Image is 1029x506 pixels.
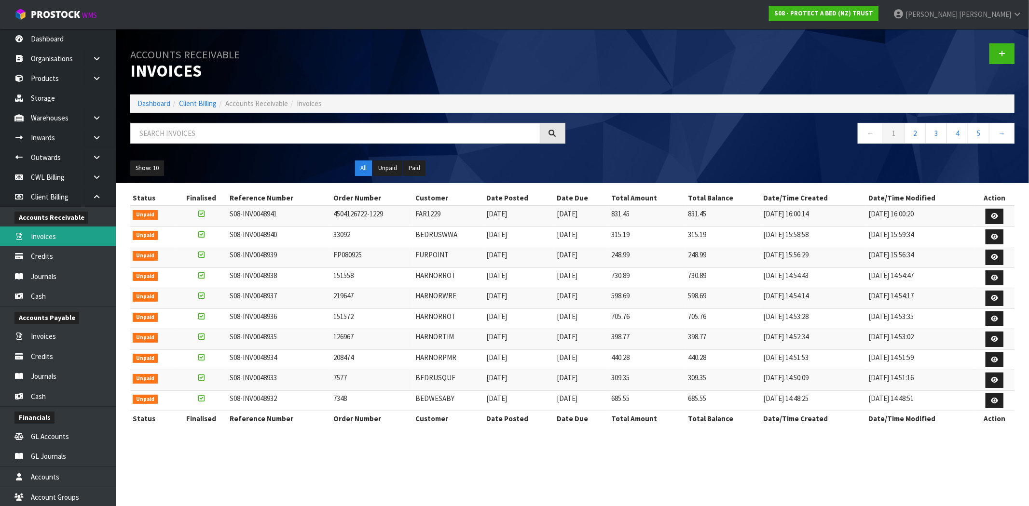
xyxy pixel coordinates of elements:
td: 315.19 [686,226,761,247]
td: S08-INV0048933 [227,370,330,391]
span: Invoices [297,99,322,108]
td: 730.89 [686,267,761,288]
td: [DATE] 14:54:43 [761,267,866,288]
td: FP080925 [331,247,413,268]
td: [DATE] 14:53:02 [866,329,974,350]
td: [DATE] 14:51:16 [866,370,974,391]
td: HARNORPMR [413,349,483,370]
td: 685.55 [609,390,685,411]
a: S08 - PROTECT A BED (NZ) TRUST [769,6,878,21]
td: 33092 [331,226,413,247]
td: HARNORROT [413,267,483,288]
th: Date Due [554,411,609,426]
td: 315.19 [609,226,685,247]
td: [DATE] 14:54:14 [761,288,866,309]
td: FAR1229 [413,206,483,226]
td: 730.89 [609,267,685,288]
td: 126967 [331,329,413,350]
span: Unpaid [133,231,158,240]
th: Customer [413,190,483,206]
th: Date Due [554,190,609,206]
td: S08-INV0048941 [227,206,330,226]
th: Reference Number [227,411,330,426]
td: [DATE] [484,267,554,288]
td: [DATE] 15:56:34 [866,247,974,268]
td: HARNORWRE [413,288,483,309]
span: Accounts Receivable [225,99,288,108]
th: Action [974,411,1015,426]
td: BEDRUSWWA [413,226,483,247]
td: BEDRUSQUE [413,370,483,391]
td: [DATE] [554,206,609,226]
td: HARNORROT [413,308,483,329]
td: S08-INV0048936 [227,308,330,329]
th: Date/Time Created [761,411,866,426]
td: [DATE] 14:52:34 [761,329,866,350]
th: Date/Time Created [761,190,866,206]
h1: Invoices [130,43,565,80]
td: [DATE] 14:48:25 [761,390,866,411]
td: S08-INV0048938 [227,267,330,288]
td: [DATE] [554,288,609,309]
th: Action [974,190,1015,206]
td: [DATE] [484,247,554,268]
th: Status [130,411,175,426]
span: Unpaid [133,272,158,281]
button: Unpaid [373,160,402,176]
a: Dashboard [137,99,170,108]
td: [DATE] [554,390,609,411]
td: 309.35 [609,370,685,391]
td: [DATE] [554,370,609,391]
strong: S08 - PROTECT A BED (NZ) TRUST [774,9,873,17]
td: 685.55 [686,390,761,411]
td: S08-INV0048937 [227,288,330,309]
td: [DATE] 14:48:51 [866,390,974,411]
button: All [355,160,372,176]
th: Reference Number [227,190,330,206]
small: WMS [82,11,97,20]
span: Unpaid [133,292,158,302]
td: [DATE] 15:58:58 [761,226,866,247]
td: 7577 [331,370,413,391]
td: BEDWESABY [413,390,483,411]
td: [DATE] [554,349,609,370]
span: Unpaid [133,374,158,384]
nav: Page navigation [580,123,1015,146]
td: [DATE] [484,329,554,350]
td: [DATE] [554,329,609,350]
td: S08-INV0048932 [227,390,330,411]
td: 831.45 [609,206,685,226]
th: Order Number [331,190,413,206]
th: Total Amount [609,190,685,206]
td: [DATE] [484,370,554,391]
span: Unpaid [133,333,158,343]
td: [DATE] 14:50:09 [761,370,866,391]
td: [DATE] 14:54:17 [866,288,974,309]
td: [DATE] 15:59:34 [866,226,974,247]
span: Unpaid [133,395,158,404]
td: FURPOINT [413,247,483,268]
td: [DATE] [554,226,609,247]
td: [DATE] 14:51:59 [866,349,974,370]
td: [DATE] 15:56:29 [761,247,866,268]
td: [DATE] [554,247,609,268]
input: Search invoices [130,123,540,144]
th: Finalised [175,190,228,206]
span: Unpaid [133,354,158,363]
th: Total Balance [686,190,761,206]
td: 598.69 [609,288,685,309]
th: Date/Time Modified [866,190,974,206]
th: Finalised [175,411,228,426]
td: [DATE] [484,390,554,411]
td: [DATE] [484,226,554,247]
td: [DATE] [484,308,554,329]
td: [DATE] 14:54:47 [866,267,974,288]
td: 831.45 [686,206,761,226]
td: [DATE] 14:51:53 [761,349,866,370]
th: Total Amount [609,411,685,426]
td: [DATE] [484,349,554,370]
span: Accounts Payable [14,312,79,324]
td: [DATE] 16:00:20 [866,206,974,226]
span: Unpaid [133,210,158,220]
td: 4504126722-1229 [331,206,413,226]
